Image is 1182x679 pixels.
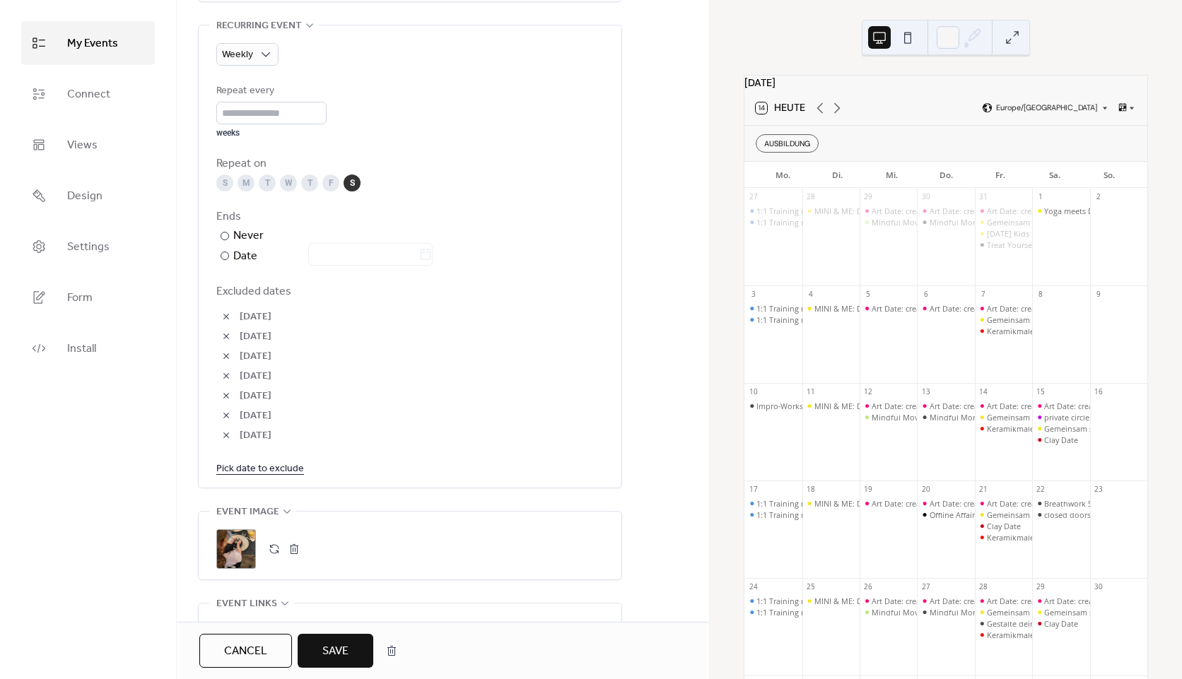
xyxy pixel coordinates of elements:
div: Impro-Workshop mit [PERSON_NAME] [756,401,895,411]
div: So. [1082,162,1136,189]
div: Breathwork Session und Acryl Painting Workshop [1032,498,1089,509]
div: Art Date: create & celebrate yourself [975,596,1032,606]
div: 29 [863,192,873,202]
div: MINI & ME: Dein Moment mit Baby [802,498,860,509]
span: Recurring event [216,18,302,35]
div: Do. [919,162,973,189]
div: Gemeinsam stark: Kreativzeit für Kind & Eltern [1032,423,1089,434]
div: Clay Date [1032,618,1089,629]
div: Mindful Morning [930,217,992,228]
div: Yoga meets Dot Painting [1044,206,1134,216]
div: Art Date: create & celebrate yourself [987,498,1117,509]
div: 6 [921,290,931,300]
div: Repeat every [216,83,324,100]
div: 1:1 Training mit Caterina (digital oder 5020 Salzburg) [744,596,802,606]
div: 1:1 Training mit [PERSON_NAME] (digital oder 5020 [GEOGRAPHIC_DATA]) [756,607,1023,618]
div: Gemeinsam stark: Kreativzeit für Kind & Eltern [1032,607,1089,618]
button: Save [298,634,373,668]
div: 21 [978,485,988,495]
div: MINI & ME: Dein Moment mit Baby [802,401,860,411]
div: T [301,175,318,191]
div: Art Date: create & celebrate yourself [930,498,1060,509]
div: Gemeinsam stark: Kreativzeit für Kind & Eltern [987,607,1154,618]
div: Date [233,247,433,266]
div: Mindful Morning [917,412,974,423]
div: Mindful Morning [917,217,974,228]
div: Art Date: create & celebrate yourself [860,596,917,606]
div: S [216,175,233,191]
div: Art Date: create & celebrate yourself [975,498,1032,509]
div: 9 [1094,290,1104,300]
div: 31 [978,192,988,202]
div: Treat Yourself: [DATE] Linoprint Night [987,240,1124,250]
span: Event image [216,504,279,521]
div: MINI & ME: Dein Moment mit Baby [802,303,860,314]
div: Clay Date [1044,435,1078,445]
span: [DATE] [240,427,604,444]
span: Settings [67,236,110,259]
div: Gemeinsam stark: Kreativzeit für Kind & Eltern [987,314,1154,325]
div: private circle: Kindergeburtstag (geschlossene Gesellschaft) [1032,412,1089,423]
div: Art Date: create & celebrate yourself [1044,401,1174,411]
div: Art Date: create & celebrate yourself [917,401,974,411]
div: [DATE] [744,76,1147,91]
div: 7 [978,290,988,300]
div: Clay Date [975,521,1032,531]
div: 20 [921,485,931,495]
div: 22 [1036,485,1046,495]
span: Europe/[GEOGRAPHIC_DATA] [996,105,1097,112]
div: Mindful Moves – Achtsame Körperübungen für mehr Balance [872,217,1094,228]
div: Art Date: create & celebrate yourself [872,498,1002,509]
div: Gemeinsam stark: Kreativzeit für Kind & Eltern [987,217,1154,228]
div: W [280,175,297,191]
div: Keramikmalerei: Gestalte deinen Selbstliebe-Anker [975,532,1032,543]
div: Keramikmalerei: Gestalte deinen Selbstliebe-Anker [975,630,1032,640]
div: Art Date: create & celebrate yourself [987,303,1117,314]
div: Mindful Morning [930,607,992,618]
div: URL [216,621,601,638]
a: My Events [21,21,155,65]
div: 26 [863,582,873,592]
div: Gestalte dein Vision Board 2026 [975,618,1032,629]
div: 1:1 Training mit [PERSON_NAME] (digital oder 5020 [GEOGRAPHIC_DATA]) [756,314,1023,325]
div: Art Date: create & celebrate yourself [930,596,1060,606]
div: Repeat on [216,155,601,172]
div: 8 [1036,290,1046,300]
div: 27 [749,192,759,202]
div: 1:1 Training mit Caterina (digital oder 5020 Salzburg) [744,314,802,325]
div: MINI & ME: Dein Moment mit Baby [814,498,941,509]
div: closed doors - private circle [1044,509,1142,520]
div: Art Date: create & celebrate yourself [917,498,974,509]
div: weeks [216,127,327,138]
div: Keramikmalerei: Gestalte deinen Selbstliebe-Anker [987,326,1170,336]
div: 1 [1036,192,1046,202]
div: 1:1 Training mit Caterina (digital oder 5020 Salzburg) [744,217,802,228]
div: Gemeinsam stark: Kreativzeit für Kind & Eltern [975,607,1032,618]
div: Gemeinsam stark: Kreativzeit für Kind & Eltern [987,412,1154,423]
span: Excluded dates [216,283,604,300]
div: F [322,175,339,191]
div: Art Date: create & celebrate yourself [917,206,974,216]
span: Pick date to exclude [216,461,304,478]
div: 1:1 Training mit Caterina (digital oder 5020 Salzburg) [744,206,802,216]
div: 11 [806,387,816,397]
span: Design [67,185,103,208]
div: Art Date: create & celebrate yourself [987,596,1117,606]
div: 1:1 Training mit [PERSON_NAME] (digital oder 5020 [GEOGRAPHIC_DATA]) [756,498,1023,509]
div: Art Date: create & celebrate yourself [860,303,917,314]
span: [DATE] [240,368,604,385]
div: ; [216,529,256,569]
div: Treat Yourself: Halloween Linoprint Night [975,240,1032,250]
a: Cancel [199,634,292,668]
span: Connect [67,83,110,106]
div: Art Date: create & celebrate yourself [917,303,974,314]
div: MINI & ME: Dein Moment mit Baby [802,596,860,606]
div: Gestalte dein Vision Board 2026 [987,618,1102,629]
a: Settings [21,225,155,268]
div: Fr. [973,162,1028,189]
div: Art Date: create & celebrate yourself [917,596,974,606]
div: Art Date: create & celebrate yourself [1044,596,1174,606]
div: Mindful Moves – Achtsame Körperübungen für mehr Balance [860,607,917,618]
button: 14Heute [751,99,810,117]
div: 12 [863,387,873,397]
